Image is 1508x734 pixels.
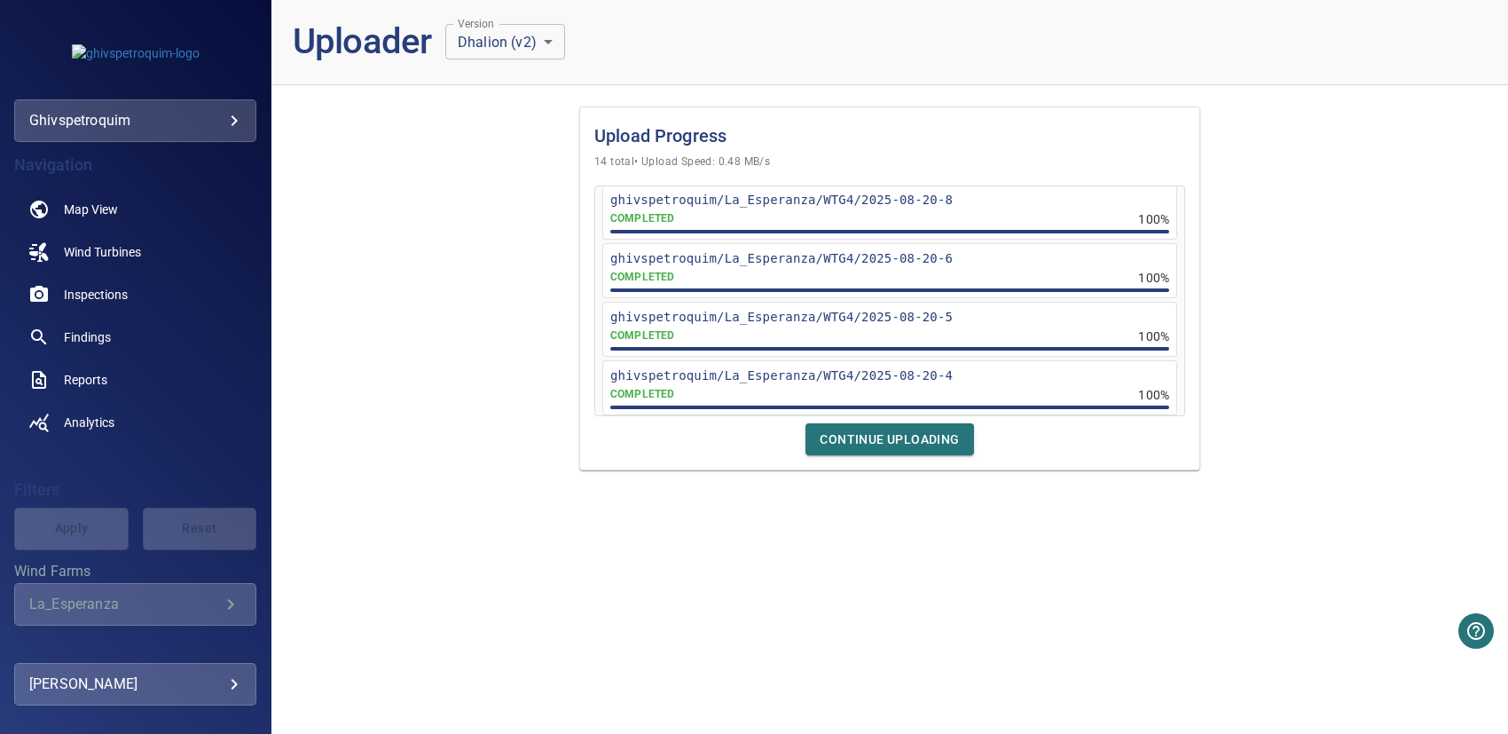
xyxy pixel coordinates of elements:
[820,429,959,451] span: Continue Uploading
[610,367,1169,384] p: ghivspetroquim/La_Esperanza/WTG4/2025-08-20-4
[445,24,565,59] div: Dhalion (v2)
[14,564,256,579] label: Wind Farms
[594,154,1185,171] span: 14 total • Upload Speed: 0.48 MB/s
[64,414,114,431] span: Analytics
[1138,210,1169,228] p: 100%
[64,201,118,218] span: Map View
[610,387,674,402] div: All files for this inspection have been successfully uploaded.
[14,583,256,626] div: Wind Farms
[14,188,256,231] a: map noActive
[610,270,674,285] p: COMPLETED
[14,359,256,401] a: reports noActive
[72,44,200,62] img: ghivspetroquim-logo
[14,99,256,142] div: ghivspetroquim
[29,596,220,612] div: La_Esperanza
[610,328,674,343] div: All files for this inspection have been successfully uploaded.
[14,401,256,444] a: analytics noActive
[29,670,241,698] div: [PERSON_NAME]
[64,371,107,389] span: Reports
[14,156,256,174] h4: Navigation
[610,308,1169,326] p: ghivspetroquim/La_Esperanza/WTG4/2025-08-20-5
[64,328,111,346] span: Findings
[594,122,1185,150] h1: Upload Progress
[1138,386,1169,404] p: 100%
[610,270,674,285] div: All files for this inspection have been successfully uploaded.
[293,21,431,63] h1: Uploader
[14,273,256,316] a: inspections noActive
[610,211,674,226] div: All files for this inspection have been successfully uploaded.
[610,211,674,226] p: COMPLETED
[1138,328,1169,345] p: 100%
[29,107,241,135] div: ghivspetroquim
[14,316,256,359] a: findings noActive
[64,243,141,261] span: Wind Turbines
[610,191,1169,209] p: ghivspetroquim/La_Esperanza/WTG4/2025-08-20-8
[610,387,674,402] p: COMPLETED
[14,231,256,273] a: windturbines noActive
[14,481,256,499] h4: Filters
[610,249,1169,267] p: ghivspetroquim/La_Esperanza/WTG4/2025-08-20-6
[805,423,973,456] button: Continue Uploading
[64,286,128,304] span: Inspections
[1138,269,1169,287] p: 100%
[610,328,674,343] p: COMPLETED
